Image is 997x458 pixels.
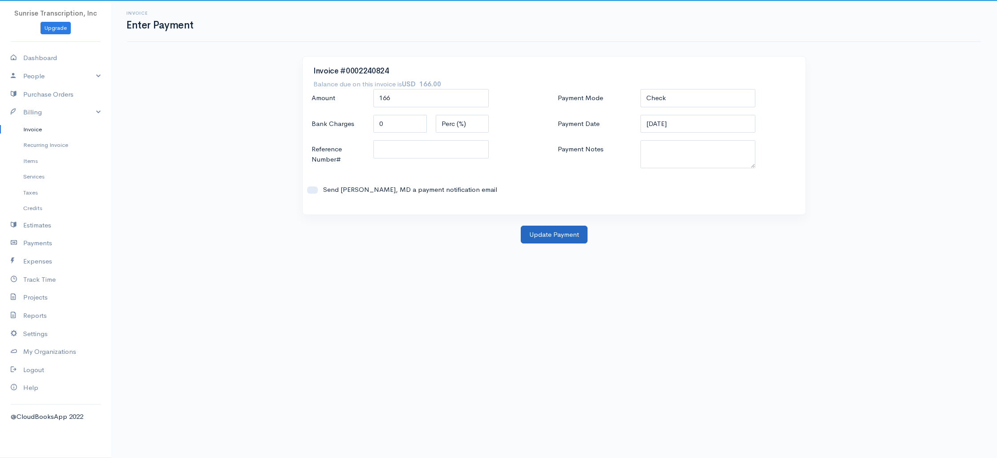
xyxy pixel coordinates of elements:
h1: Enter Payment [126,20,194,31]
label: Amount [307,89,369,107]
button: Update Payment [521,226,588,244]
label: Payment Date [553,115,636,133]
a: Upgrade [41,22,71,35]
strong: USD 166.00 [402,80,441,88]
h7: Balance due on this invoice is [313,80,441,88]
label: Payment Mode [553,89,636,107]
h6: Invoice [126,11,194,16]
label: Bank Charges [307,115,369,133]
div: @CloudBooksApp 2022 [11,412,101,422]
span: Sunrise Transcription, Inc [14,9,97,17]
label: Reference Number# [307,140,369,168]
label: Send [PERSON_NAME], MD a payment notification email [318,185,546,195]
label: Payment Notes [553,140,636,167]
h3: Invoice #0002240824 [313,67,795,76]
